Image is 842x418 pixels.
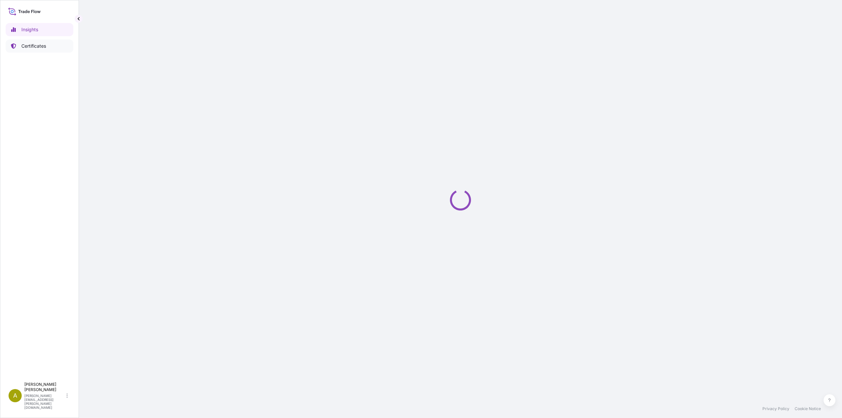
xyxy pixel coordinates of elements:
[6,39,73,53] a: Certificates
[24,394,65,409] p: [PERSON_NAME][EMAIL_ADDRESS][PERSON_NAME][DOMAIN_NAME]
[24,382,65,392] p: [PERSON_NAME] [PERSON_NAME]
[21,26,38,33] p: Insights
[6,23,73,36] a: Insights
[21,43,46,49] p: Certificates
[13,392,17,399] span: A
[795,406,821,411] a: Cookie Notice
[762,406,789,411] a: Privacy Policy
